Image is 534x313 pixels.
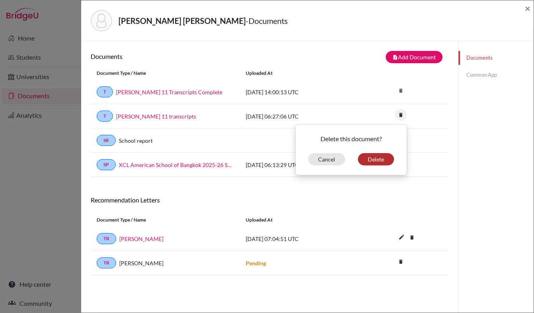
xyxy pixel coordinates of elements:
a: delete [406,233,418,243]
a: [PERSON_NAME] 11 Transcripts Complete [116,88,222,96]
a: T [97,111,113,122]
button: Cancel [308,153,345,165]
a: T [97,86,113,97]
span: [DATE] 07:04:51 UTC [246,235,299,242]
a: School report [119,136,153,145]
a: XCL American School of Bangkok 2025-26 School Profile [DOMAIN_NAME]_wide [119,161,234,169]
div: [DATE] 06:27:06 UTC [240,112,359,121]
i: delete [395,85,407,97]
a: SR [97,135,116,146]
a: delete [395,110,407,121]
button: Delete [358,153,394,165]
strong: [PERSON_NAME] [PERSON_NAME] [118,16,246,25]
a: SP [97,159,116,170]
strong: Pending [246,260,266,266]
button: edit [395,232,408,244]
i: delete [406,231,418,243]
i: delete [395,256,407,268]
h6: Documents [91,52,270,60]
a: [PERSON_NAME] 11 transcripts [116,112,196,121]
button: note_addAdd Document [386,51,443,63]
i: note_add [392,54,398,60]
div: Uploaded at [240,70,359,77]
button: Close [525,4,530,13]
div: Document Type / Name [91,70,240,77]
span: × [525,2,530,14]
a: Documents [458,51,534,65]
div: [DATE] 14:00:13 UTC [240,88,359,96]
h6: Recommendation Letters [91,196,449,204]
a: TR [97,257,116,268]
i: delete [395,109,407,121]
a: Common App [458,68,534,82]
p: Delete this document? [302,134,400,144]
div: [DATE] 06:13:29 UTC [240,161,359,169]
div: delete [295,124,407,175]
span: [PERSON_NAME] [119,259,163,267]
a: TR [97,233,116,244]
a: [PERSON_NAME] [119,235,163,243]
div: Document Type / Name [91,216,240,224]
i: edit [395,231,408,243]
a: delete [395,257,407,268]
div: Uploaded at [240,216,359,224]
span: - Documents [246,16,288,25]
